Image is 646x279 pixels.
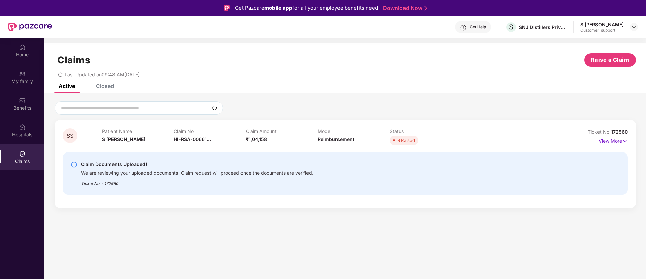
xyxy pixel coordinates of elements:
[519,24,566,30] div: SNJ Distillers Private Limited
[631,24,637,30] img: svg+xml;base64,PHN2ZyBpZD0iRHJvcGRvd24tMzJ4MzIiIHhtbG5zPSJodHRwOi8vd3d3LnczLm9yZy8yMDAwL3N2ZyIgd2...
[235,4,378,12] div: Get Pazcare for all your employee benefits need
[264,5,292,11] strong: mobile app
[424,5,427,12] img: Stroke
[383,5,425,12] a: Download Now
[8,23,52,31] img: New Pazcare Logo
[460,24,467,31] img: svg+xml;base64,PHN2ZyBpZD0iSGVscC0zMngzMiIgeG1sbnM9Imh0dHA6Ly93d3cudzMub3JnLzIwMDAvc3ZnIiB3aWR0aD...
[580,28,624,33] div: Customer_support
[224,5,230,11] img: Logo
[509,23,513,31] span: S
[470,24,486,30] div: Get Help
[580,21,624,28] div: S [PERSON_NAME]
